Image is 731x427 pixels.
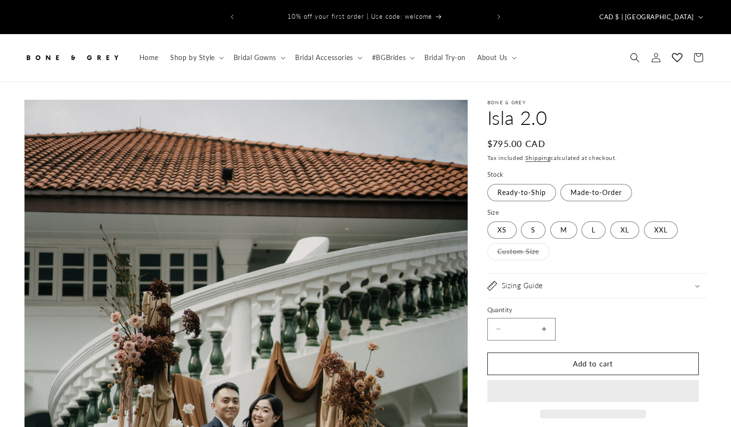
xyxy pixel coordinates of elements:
[560,184,632,201] label: Made-to-Order
[488,8,509,26] button: Next announcement
[521,221,545,239] label: S
[487,208,500,218] legend: Size
[21,44,124,72] a: Bone and Grey Bridal
[582,221,606,239] label: L
[487,170,505,180] legend: Stock
[477,53,508,62] span: About Us
[610,221,639,239] label: XL
[170,53,215,62] span: Shop by Style
[550,221,577,239] label: M
[502,281,543,291] h2: Sizing Guide
[134,48,164,68] a: Home
[525,154,551,161] a: Shipping
[289,48,366,68] summary: Bridal Accessories
[487,153,707,163] div: Tax included. calculated at checkout.
[222,8,243,26] button: Previous announcement
[295,53,353,62] span: Bridal Accessories
[287,12,432,20] span: 10% off your first order | Use code: welcome
[487,137,545,150] span: $795.00 CAD
[487,105,707,130] h1: Isla 2.0
[644,221,678,239] label: XXL
[599,12,694,22] span: CAD $ | [GEOGRAPHIC_DATA]
[366,48,419,68] summary: #BGBrides
[624,47,645,68] summary: Search
[594,8,707,26] button: CAD $ | [GEOGRAPHIC_DATA]
[372,53,406,62] span: #BGBrides
[487,274,707,298] summary: Sizing Guide
[24,47,120,68] img: Bone and Grey Bridal
[228,48,289,68] summary: Bridal Gowns
[471,48,520,68] summary: About Us
[234,53,276,62] span: Bridal Gowns
[164,48,228,68] summary: Shop by Style
[487,243,549,260] label: Custom Size
[487,184,556,201] label: Ready-to-Ship
[424,53,466,62] span: Bridal Try-on
[139,53,159,62] span: Home
[487,221,517,239] label: XS
[419,48,471,68] a: Bridal Try-on
[487,99,707,105] p: Bone & Grey
[487,305,699,315] label: Quantity
[487,353,699,375] button: Add to cart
